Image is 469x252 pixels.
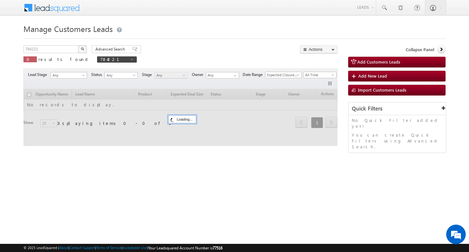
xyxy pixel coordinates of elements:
span: Expected Closure Date [265,72,299,78]
a: Contact Support [69,245,95,250]
a: Terms of Service [96,245,121,250]
a: About [59,245,68,250]
span: Add New Lead [358,73,387,79]
span: © 2025 LeadSquared | | | | | [23,245,222,251]
span: Your Leadsquared Account Number is [148,245,222,250]
span: Add Customers Leads [357,59,400,65]
p: You can create Quick Filters using Advanced Search. [352,132,443,150]
span: 784221 [100,56,127,62]
span: 0 [27,56,34,62]
span: Date Range [243,72,265,78]
button: Actions [300,45,337,53]
span: Status [91,72,105,78]
div: Quick Filters [348,102,446,115]
a: Acceptable Use [122,245,147,250]
div: Loading... [168,115,196,123]
span: Stage [142,72,154,78]
a: Show All Items [230,72,238,79]
span: Any [51,72,85,78]
span: Collapse Panel [406,47,434,52]
a: All Time [303,72,336,78]
span: results found [38,56,90,62]
span: Advanced Search [95,46,127,52]
span: Any [105,72,136,78]
span: Manage Customers Leads [23,23,113,34]
span: Any [155,72,186,78]
a: Any [105,72,138,79]
span: Owner [192,72,206,78]
a: Any [50,72,87,79]
a: Any [154,72,188,79]
span: Lead Stage [28,72,50,78]
span: 77516 [213,245,222,250]
span: Import Customers Leads [358,87,406,93]
input: Type to Search [206,72,239,79]
a: Expected Closure Date [265,72,302,78]
p: No Quick Filter added yet! [352,117,443,129]
img: Search [81,47,84,51]
span: All Time [304,72,334,78]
